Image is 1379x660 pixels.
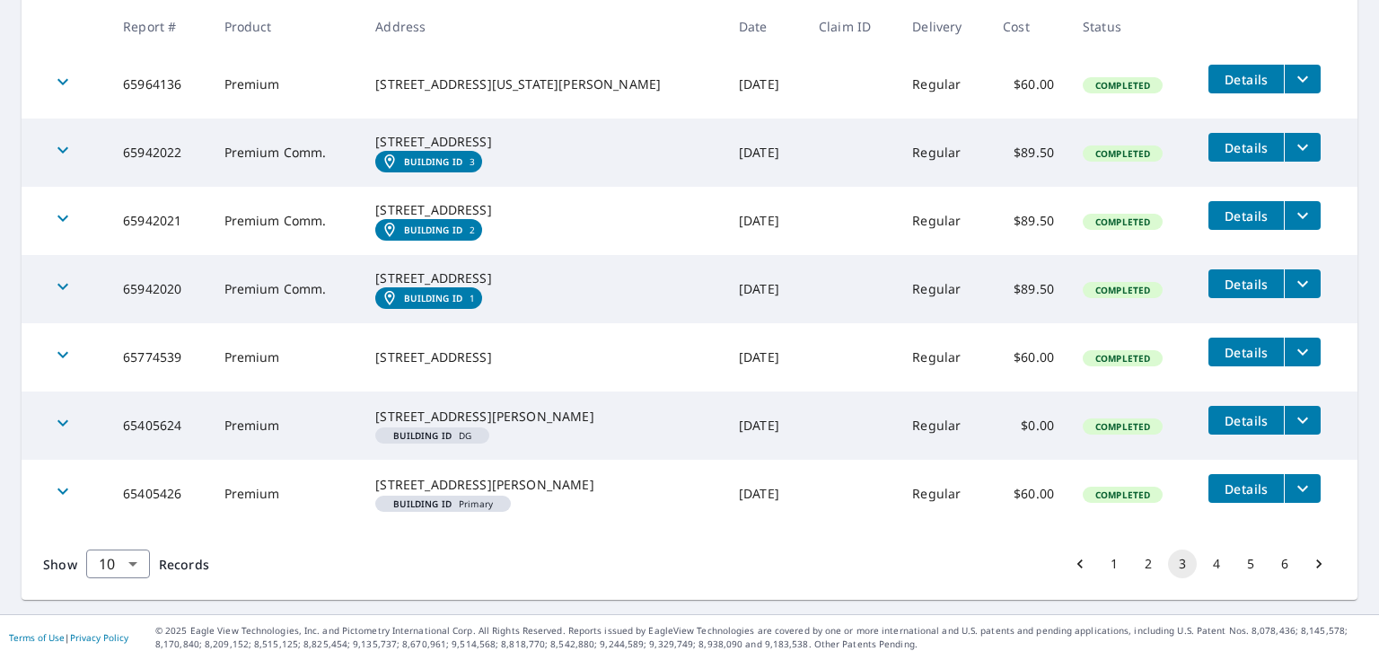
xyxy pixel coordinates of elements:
[9,631,65,644] a: Terms of Use
[210,50,362,119] td: Premium
[210,119,362,187] td: Premium Comm.
[1219,412,1273,429] span: Details
[1219,207,1273,224] span: Details
[1208,65,1284,93] button: detailsBtn-65964136
[1085,420,1161,433] span: Completed
[1284,133,1321,162] button: filesDropdownBtn-65942022
[988,119,1068,187] td: $89.50
[375,133,710,151] div: [STREET_ADDRESS]
[159,556,209,573] span: Records
[988,392,1068,460] td: $0.00
[725,392,804,460] td: [DATE]
[1284,338,1321,366] button: filesDropdownBtn-65774539
[375,408,710,426] div: [STREET_ADDRESS][PERSON_NAME]
[404,224,462,235] em: Building ID
[404,156,462,167] em: Building ID
[725,187,804,255] td: [DATE]
[725,119,804,187] td: [DATE]
[898,187,988,255] td: Regular
[1085,216,1161,228] span: Completed
[9,632,128,643] p: |
[86,539,150,589] div: 10
[898,323,988,392] td: Regular
[1219,71,1273,88] span: Details
[1085,79,1161,92] span: Completed
[725,255,804,323] td: [DATE]
[1085,488,1161,501] span: Completed
[109,255,209,323] td: 65942020
[109,323,209,392] td: 65774539
[43,556,77,573] span: Show
[898,255,988,323] td: Regular
[393,499,452,508] em: Building ID
[1202,550,1231,578] button: Go to page 4
[1284,65,1321,93] button: filesDropdownBtn-65964136
[1085,147,1161,160] span: Completed
[725,323,804,392] td: [DATE]
[1219,344,1273,361] span: Details
[109,392,209,460] td: 65405624
[725,50,804,119] td: [DATE]
[1219,139,1273,156] span: Details
[375,201,710,219] div: [STREET_ADDRESS]
[1208,201,1284,230] button: detailsBtn-65942021
[988,255,1068,323] td: $89.50
[988,50,1068,119] td: $60.00
[109,187,209,255] td: 65942021
[109,460,209,528] td: 65405426
[988,460,1068,528] td: $60.00
[210,392,362,460] td: Premium
[988,187,1068,255] td: $89.50
[404,293,462,304] em: Building ID
[382,431,482,440] span: DG
[210,460,362,528] td: Premium
[375,219,482,241] a: Building ID2
[988,323,1068,392] td: $60.00
[375,269,710,287] div: [STREET_ADDRESS]
[1284,201,1321,230] button: filesDropdownBtn-65942021
[898,50,988,119] td: Regular
[898,392,988,460] td: Regular
[1134,550,1163,578] button: Go to page 2
[1208,406,1284,435] button: detailsBtn-65405624
[898,119,988,187] td: Regular
[1063,550,1336,578] nav: pagination navigation
[86,550,150,578] div: Show 10 records
[1236,550,1265,578] button: Go to page 5
[1208,133,1284,162] button: detailsBtn-65942022
[109,119,209,187] td: 65942022
[210,255,362,323] td: Premium Comm.
[1270,550,1299,578] button: Go to page 6
[1219,480,1273,497] span: Details
[1100,550,1129,578] button: Go to page 1
[1085,352,1161,365] span: Completed
[1284,474,1321,503] button: filesDropdownBtn-65405426
[393,431,452,440] em: Building ID
[210,187,362,255] td: Premium Comm.
[155,624,1370,651] p: © 2025 Eagle View Technologies, Inc. and Pictometry International Corp. All Rights Reserved. Repo...
[1066,550,1094,578] button: Go to previous page
[1284,406,1321,435] button: filesDropdownBtn-65405624
[375,287,482,309] a: Building ID1
[1208,474,1284,503] button: detailsBtn-65405426
[382,499,504,508] span: Primary
[375,75,710,93] div: [STREET_ADDRESS][US_STATE][PERSON_NAME]
[375,348,710,366] div: [STREET_ADDRESS]
[1085,284,1161,296] span: Completed
[70,631,128,644] a: Privacy Policy
[1208,269,1284,298] button: detailsBtn-65942020
[109,50,209,119] td: 65964136
[1284,269,1321,298] button: filesDropdownBtn-65942020
[375,476,710,494] div: [STREET_ADDRESS][PERSON_NAME]
[725,460,804,528] td: [DATE]
[375,151,482,172] a: Building ID3
[898,460,988,528] td: Regular
[1304,550,1333,578] button: Go to next page
[1168,550,1197,578] button: page 3
[1208,338,1284,366] button: detailsBtn-65774539
[210,323,362,392] td: Premium
[1219,276,1273,293] span: Details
